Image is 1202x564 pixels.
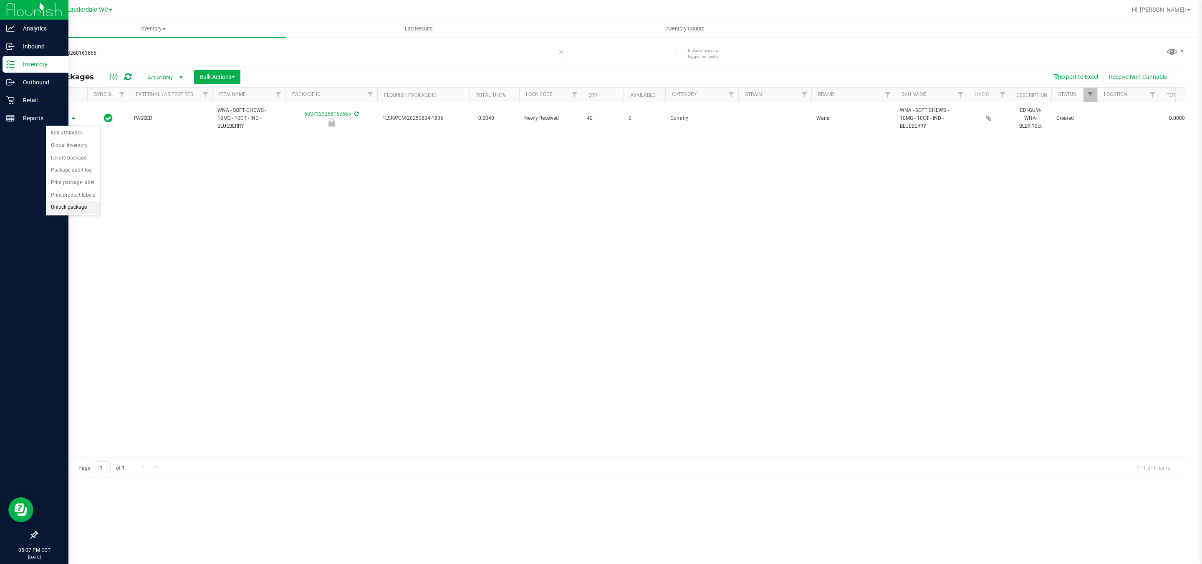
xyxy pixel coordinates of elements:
[1104,91,1127,97] a: Location
[353,111,359,117] span: Sync from Compliance System
[587,114,619,122] span: 40
[15,59,65,69] p: Inventory
[968,88,1010,102] th: Has COA
[20,20,286,38] a: Inventory
[818,91,834,97] a: Brand
[552,20,818,38] a: Inventory Counts
[286,20,552,38] a: Lab Results
[384,92,437,98] a: Flourish Package ID
[881,88,895,102] a: Filter
[1083,88,1097,102] a: Filter
[1058,91,1076,97] a: Status
[6,60,15,68] inline-svg: Inventory
[104,112,113,124] span: In Sync
[654,25,716,33] span: Inventory Counts
[1130,461,1177,474] span: 1 - 1 of 1 items
[8,497,33,522] iframe: Resource center
[134,114,207,122] span: PASSED
[1015,106,1046,132] div: EDI-GUM-WNA-BLBR.10ct
[96,461,111,474] input: 1
[6,42,15,51] inline-svg: Inbound
[6,78,15,86] inline-svg: Outbound
[4,554,65,560] p: [DATE]
[15,41,65,51] p: Inbound
[115,88,129,102] a: Filter
[46,127,100,139] li: Edit attributes
[15,113,65,123] p: Reports
[43,72,102,81] span: All Packages
[1167,92,1196,98] a: Total CBD%
[474,112,498,124] span: 0.2040
[292,91,321,97] a: Package ID
[1146,88,1160,102] a: Filter
[1056,114,1092,122] span: Created
[46,164,100,177] li: Package audit log
[15,77,65,87] p: Outbound
[629,114,660,122] span: 0
[68,113,79,124] span: select
[588,92,598,98] a: Qty
[901,91,927,97] a: SKU Name
[94,91,126,97] a: Sync Status
[670,114,733,122] span: Gummy
[725,88,738,102] a: Filter
[816,114,890,122] span: Wana
[1165,112,1189,124] span: 0.0000
[199,73,235,80] span: Bulk Actions
[1132,6,1186,13] span: Hi, [PERSON_NAME]!
[558,47,564,58] span: Clear
[46,189,100,202] li: Print product labels
[6,96,15,104] inline-svg: Retail
[219,91,246,97] a: Item Name
[284,118,379,126] div: Newly Received
[46,152,100,164] li: Locate package
[194,70,240,84] button: Bulk Actions
[476,92,506,98] a: Total THC%
[15,23,65,33] p: Analytics
[996,88,1010,102] a: Filter
[394,25,444,33] span: Lab Results
[798,88,811,102] a: Filter
[6,24,15,33] inline-svg: Analytics
[1048,70,1104,84] button: Export to Excel
[199,88,212,102] a: Filter
[136,91,201,97] a: External Lab Test Result
[364,88,377,102] a: Filter
[524,114,577,122] span: Newly Received
[37,47,568,59] input: Search Package ID, Item Name, SKU, Lot or Part Number...
[46,201,100,214] li: Unlock package
[46,177,100,189] li: Print package label
[526,91,553,97] a: Lock Code
[745,91,762,97] a: Strain
[900,106,963,131] span: WNA - SOFT CHEWS - 10MG - 10CT - IND - BLUEBERRY
[272,88,285,102] a: Filter
[568,88,582,102] a: Filter
[382,114,464,122] span: FLSRWGM-20250804-1836
[304,111,351,117] a: 6837323268163665
[6,114,15,122] inline-svg: Reports
[15,95,65,105] p: Retail
[630,92,655,98] a: Available
[1016,92,1048,98] a: Description
[1104,70,1172,84] button: Receive Non-Cannabis
[217,106,280,131] span: WNA - SOFT CHEWS - 10MG - 10CT - IND - BLUEBERRY
[688,47,730,60] span: Include items not tagged for facility
[58,6,108,13] span: Ft. Lauderdale WC
[4,546,65,554] p: 05:07 PM EDT
[71,461,131,474] span: Page of 1
[672,91,697,97] a: Category
[20,25,286,33] span: Inventory
[46,139,100,152] li: Global inventory
[954,88,968,102] a: Filter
